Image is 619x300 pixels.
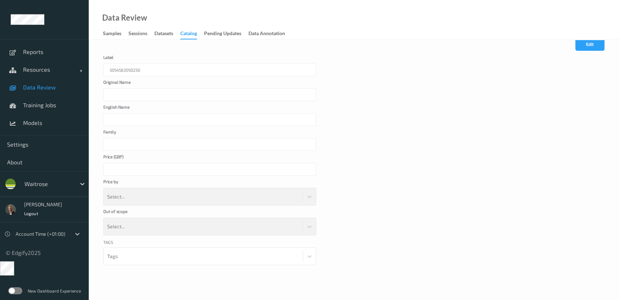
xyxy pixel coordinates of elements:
div: Data Review [102,14,147,21]
button: Edit [575,37,604,51]
label: Family [103,130,174,138]
a: Pending Updates [204,29,248,39]
label: Label [103,55,174,64]
label: English Name [103,105,174,113]
div: Data Annotation [248,30,285,39]
a: Samples [103,29,128,39]
label: Original Name [103,80,174,88]
a: Data Annotation [248,29,292,39]
a: Datasets [154,29,180,39]
div: Samples [103,30,121,39]
label: Price ( GBP ) [103,154,174,163]
label: Out of scope [103,209,174,218]
a: Catalog [180,29,204,39]
div: Tags [103,239,316,247]
label: Price by [103,179,174,188]
div: Catalog [180,30,197,39]
div: Datasets [154,30,173,39]
div: Pending Updates [204,30,241,39]
div: Sessions [128,30,147,39]
a: Sessions [128,29,154,39]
